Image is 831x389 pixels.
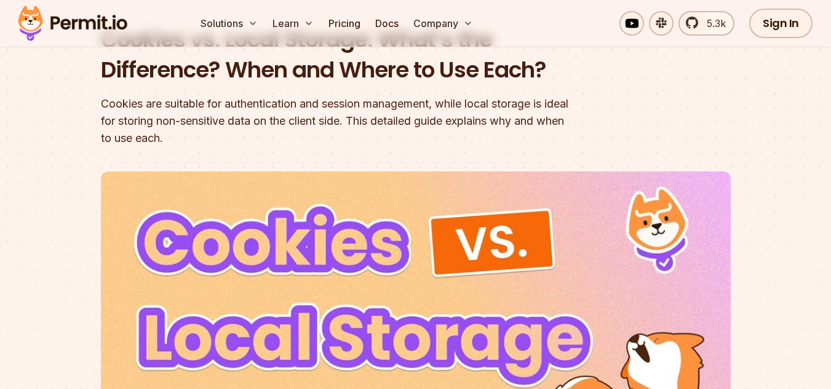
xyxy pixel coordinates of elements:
button: Learn [268,11,319,36]
a: Docs [370,11,404,36]
button: Company [408,11,478,36]
span: 5.3k [699,16,726,31]
a: Pricing [324,11,365,36]
button: Solutions [196,11,263,36]
div: Cookies are suitable for authentication and session management, while local storage is ideal for ... [101,95,573,147]
img: Permit logo [12,2,133,44]
a: 5.3k [678,11,734,36]
a: Sign In [749,9,813,38]
h1: Cookies vs. Local Storage: What’s the Difference? When and Where to Use Each? [101,25,573,85]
